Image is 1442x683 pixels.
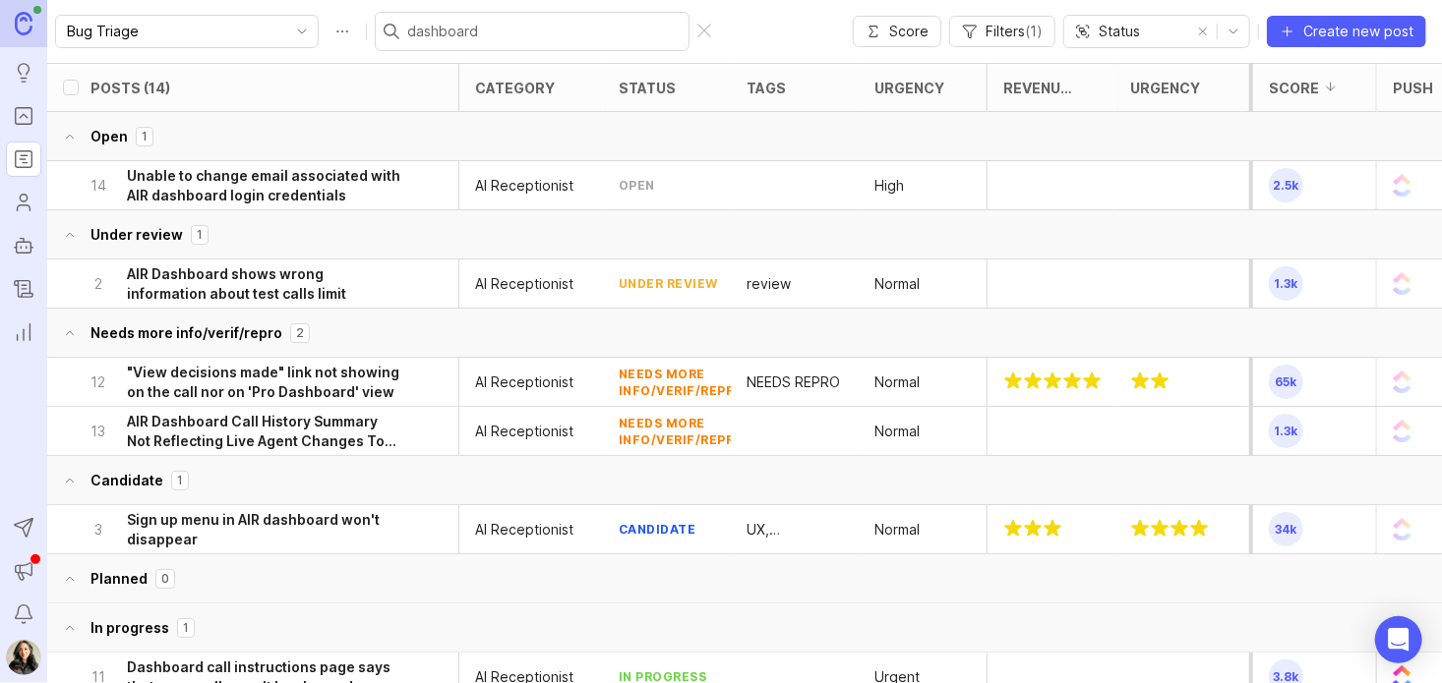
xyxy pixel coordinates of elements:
[6,98,41,134] a: Portal
[142,129,148,144] p: 1
[1393,259,1412,308] img: ClickUp Logo
[853,16,941,47] button: Score
[183,620,189,636] p: 1
[6,142,41,177] a: Roadmaps
[1393,407,1412,455] img: ClickUp Logo
[296,325,304,341] p: 2
[15,12,32,34] img: Canny Home
[1303,22,1413,41] span: Create new post
[6,553,41,589] button: Announcements
[1269,266,1303,301] span: 1.3k
[1063,15,1250,48] div: toggle menu
[1003,81,1075,95] div: Revenue Impact
[619,521,696,538] div: candidate
[1393,161,1412,209] img: ClickUp Logo
[1189,18,1217,45] button: remove selection
[90,505,403,553] button: 3Sign up menu in AIR dashboard won't disappear
[286,24,318,39] svg: toggle icon
[90,407,403,455] button: 13AIR Dashboard Call History Summary Not Reflecting Live Agent Changes To Caller Profile
[1218,24,1249,39] svg: toggle icon
[55,15,319,48] div: toggle menu
[90,520,107,540] p: 3
[1393,81,1433,95] div: Push
[1267,16,1426,47] button: Create new post
[127,166,403,205] h6: Unable to change email associated with AIR dashboard login credentials
[1269,414,1303,448] span: 1.3k
[475,274,573,294] p: AI Receptionist
[874,81,944,95] div: Urgency
[874,520,920,540] p: Normal
[6,510,41,545] button: Send to Autopilot
[67,21,284,42] input: Bug Triage
[6,271,41,307] a: Changelog
[90,161,403,209] button: 14Unable to change email associated with AIR dashboard login credentials
[747,274,791,294] p: review
[127,363,403,402] h6: "View decisions made" link not showing on the call nor on 'Pro Dashboard' view
[327,16,358,47] button: Roadmap options
[619,366,745,399] div: needs more info/verif/repro
[6,640,41,675] img: Ysabelle Eugenio
[475,176,573,196] p: AI Receptionist
[6,55,41,90] a: Ideas
[475,372,573,392] p: AI Receptionist
[90,274,107,294] p: 2
[874,176,904,196] p: High
[407,21,681,42] input: Search...
[747,81,786,95] div: tags
[6,314,41,350] a: Reporting
[1393,505,1412,553] img: ClickUp Logo
[197,227,203,243] p: 1
[127,264,403,304] h6: AIR Dashboard shows wrong information about test calls limit
[90,372,107,392] p: 12
[6,185,41,220] a: Users
[1025,23,1043,39] span: ( 1 )
[874,274,920,294] p: Normal
[475,422,573,441] p: AI Receptionist
[90,259,403,308] button: 2AIR Dashboard shows wrong information about test calls limit
[1130,81,1200,95] div: Urgency
[1075,24,1091,39] svg: prefix icon Group
[1269,81,1319,95] div: Score
[475,520,573,540] p: AI Receptionist
[619,275,718,292] div: under review
[177,473,183,488] p: 1
[619,177,655,194] div: open
[90,81,170,95] div: Posts (14)
[889,22,929,41] span: Score
[90,358,403,406] button: 12"View decisions made" link not showing on the call nor on 'Pro Dashboard' view
[747,520,843,540] p: UX, dashboard
[619,415,745,448] div: needs more info/verif/repro
[161,571,169,587] p: 0
[1269,512,1303,546] span: 34k
[1269,168,1303,202] span: 2.5k
[475,81,555,95] div: category
[90,176,107,196] p: 14
[90,422,107,441] p: 13
[747,372,840,392] p: NEEDS REPRO
[1393,358,1412,406] img: ClickUp Logo
[6,228,41,263] a: Autopilot
[1269,365,1303,399] span: 65k
[619,81,676,95] div: status
[1375,616,1422,663] div: Open Intercom Messenger
[874,372,920,392] p: Normal
[1099,21,1140,42] span: Status
[874,422,920,441] p: Normal
[127,412,403,451] h6: AIR Dashboard Call History Summary Not Reflecting Live Agent Changes To Caller Profile
[6,597,41,632] button: Notifications
[127,510,403,549] h6: Sign up menu in AIR dashboard won't disappear
[986,22,1043,41] span: Filters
